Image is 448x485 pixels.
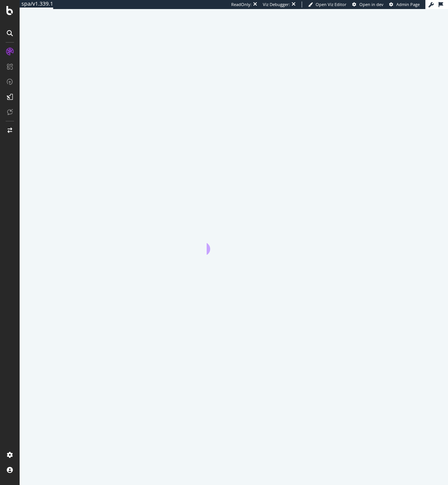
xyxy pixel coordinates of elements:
[359,2,384,7] span: Open in dev
[352,2,384,8] a: Open in dev
[389,2,420,8] a: Admin Page
[308,2,347,8] a: Open Viz Editor
[207,228,261,255] div: animation
[263,2,290,8] div: Viz Debugger:
[231,2,252,8] div: ReadOnly:
[396,2,420,7] span: Admin Page
[316,2,347,7] span: Open Viz Editor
